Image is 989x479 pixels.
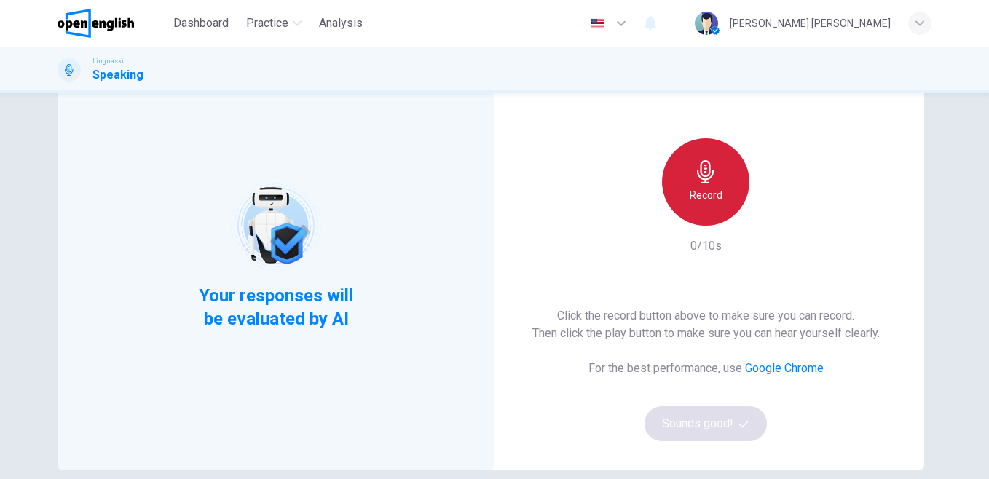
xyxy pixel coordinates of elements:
[173,15,229,32] span: Dashboard
[58,9,168,38] a: OpenEnglish logo
[58,9,134,38] img: OpenEnglish logo
[690,186,722,204] h6: Record
[319,15,363,32] span: Analysis
[92,66,143,84] h1: Speaking
[246,15,288,32] span: Practice
[730,15,891,32] div: [PERSON_NAME] [PERSON_NAME]
[662,138,749,226] button: Record
[188,284,365,330] span: Your responses will be evaluated by AI
[313,10,369,36] button: Analysis
[588,360,824,377] h6: For the best performance, use
[745,361,824,375] a: Google Chrome
[532,307,880,342] h6: Click the record button above to make sure you can record. Then click the play button to make sur...
[695,12,718,35] img: Profile picture
[690,237,722,255] h6: 0/10s
[168,10,235,36] button: Dashboard
[240,10,307,36] button: Practice
[229,179,322,272] img: robot icon
[588,18,607,29] img: en
[92,56,128,66] span: Linguaskill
